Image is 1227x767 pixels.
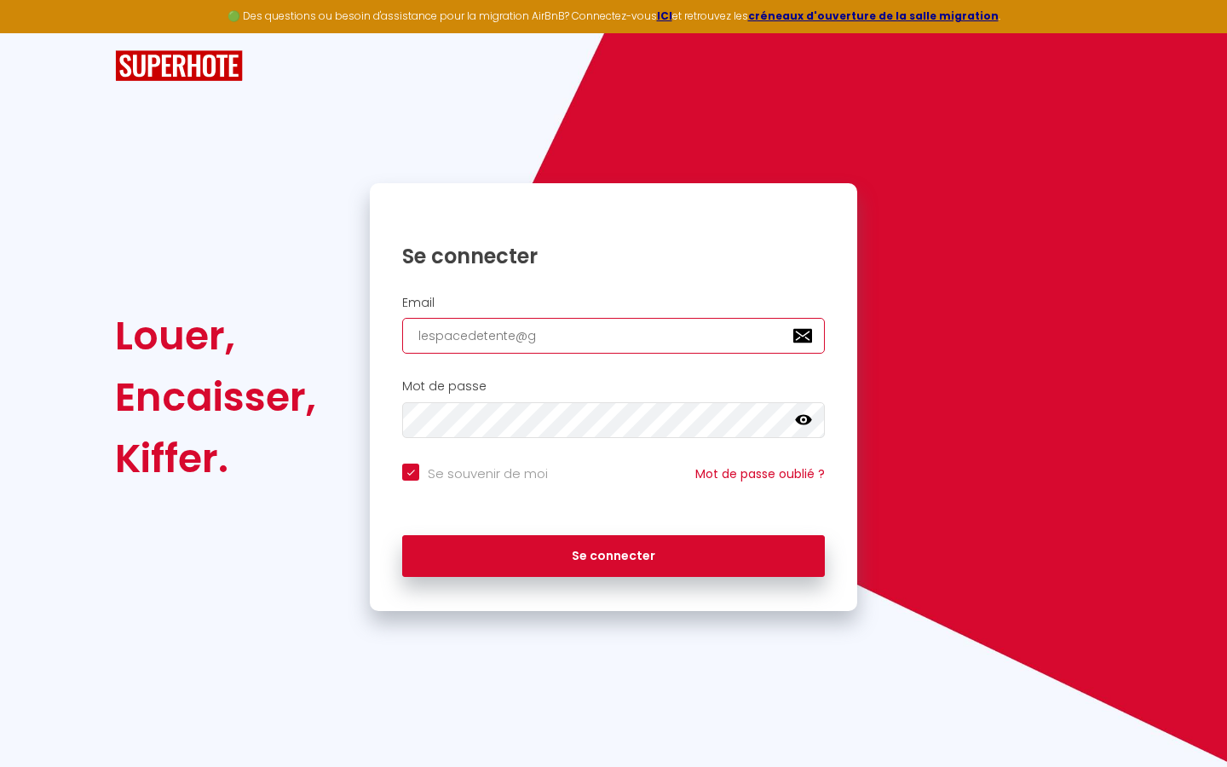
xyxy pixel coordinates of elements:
[402,379,825,394] h2: Mot de passe
[115,50,243,82] img: SuperHote logo
[14,7,65,58] button: Ouvrir le widget de chat LiveChat
[115,305,316,366] div: Louer,
[748,9,999,23] a: créneaux d'ouverture de la salle migration
[115,366,316,428] div: Encaisser,
[657,9,672,23] a: ICI
[115,428,316,489] div: Kiffer.
[402,535,825,578] button: Se connecter
[695,465,825,482] a: Mot de passe oublié ?
[402,318,825,354] input: Ton Email
[402,243,825,269] h1: Se connecter
[402,296,825,310] h2: Email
